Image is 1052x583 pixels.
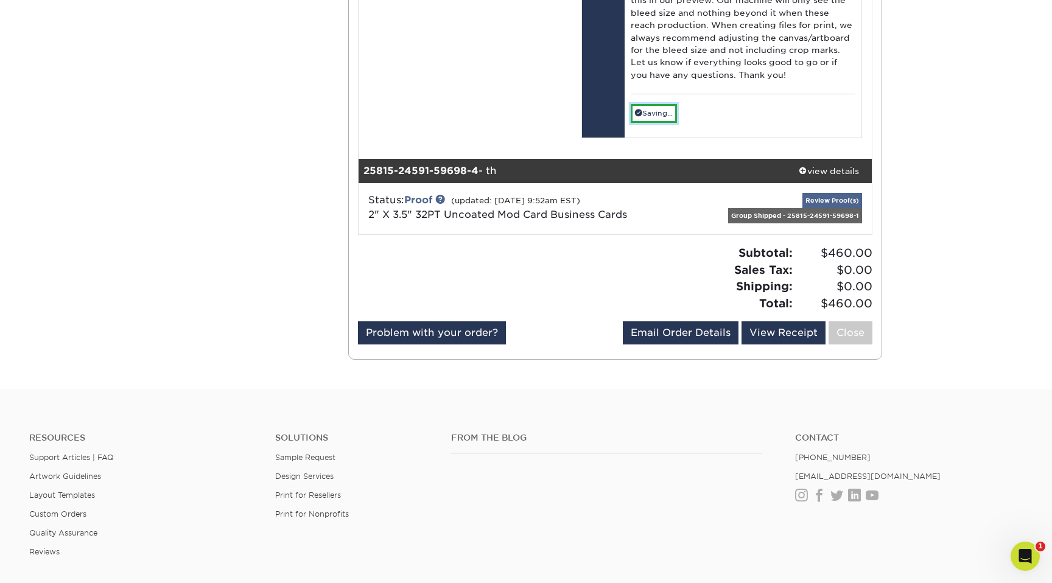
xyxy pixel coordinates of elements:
[736,279,793,293] strong: Shipping:
[796,245,872,262] span: $460.00
[359,159,787,183] div: - th
[29,472,101,481] a: Artwork Guidelines
[795,433,1023,443] a: Contact
[275,472,334,481] a: Design Services
[795,472,941,481] a: [EMAIL_ADDRESS][DOMAIN_NAME]
[363,165,479,176] strong: 25815-24591-59698-4
[29,528,97,537] a: Quality Assurance
[728,208,862,223] div: Group Shipped - 25815-24591-59698-1
[451,433,763,443] h4: From the Blog
[631,104,677,123] a: Saving...
[275,509,349,518] a: Print for Nonprofits
[29,433,257,443] h4: Resources
[786,159,872,183] a: view details
[29,490,95,500] a: Layout Templates
[29,509,86,518] a: Custom Orders
[759,296,793,310] strong: Total:
[796,262,872,279] span: $0.00
[829,321,872,344] a: Close
[796,295,872,312] span: $460.00
[359,193,701,222] div: Status:
[786,165,872,177] div: view details
[623,321,738,344] a: Email Order Details
[275,433,433,443] h4: Solutions
[734,263,793,276] strong: Sales Tax:
[795,453,871,462] a: [PHONE_NUMBER]
[3,546,103,579] iframe: Google Customer Reviews
[404,194,432,206] a: Proof
[738,246,793,259] strong: Subtotal:
[1011,542,1040,571] iframe: Intercom live chat
[29,453,114,462] a: Support Articles | FAQ
[368,209,627,220] a: 2" X 3.5" 32PT Uncoated Mod Card Business Cards
[742,321,826,344] a: View Receipt
[796,278,872,295] span: $0.00
[451,196,580,205] small: (updated: [DATE] 9:52am EST)
[1036,542,1045,551] span: 1
[275,453,335,462] a: Sample Request
[802,193,862,208] a: Review Proof(s)
[275,490,341,500] a: Print for Resellers
[358,321,506,344] a: Problem with your order?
